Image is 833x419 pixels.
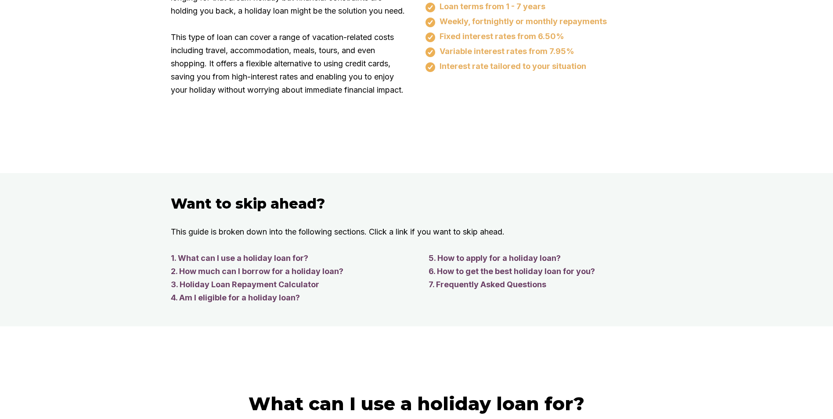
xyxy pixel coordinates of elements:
[171,278,411,291] a: 3. Holiday Loan Repayment Calculator
[426,3,435,12] img: eligibility orange tick
[426,32,663,42] div: Fixed interest rates from 6.50%
[426,47,435,57] img: eligibility orange tick
[426,61,663,72] div: Interest rate tailored to your situation
[429,278,663,291] a: 7. Frequently Asked Questions
[426,2,663,12] div: Loan terms from 1 - 7 years
[171,225,663,238] p: This guide is broken down into the following sections. Click a link if you want to skip ahead.
[171,265,411,278] a: 2. How much can I borrow for a holiday loan?
[426,18,435,27] img: eligibility orange tick
[426,47,663,57] div: Variable interest rates from 7.95%
[171,291,411,304] a: 4. Am I eligible for a holiday loan?
[171,252,411,265] a: 1. What can I use a holiday loan for?
[171,195,325,212] h3: Want to skip ahead?
[426,33,435,42] img: eligibility orange tick
[426,62,435,72] img: eligibility orange tick
[171,392,663,415] h2: What can I use a holiday loan for?
[429,265,663,278] a: 6. How to get the best holiday loan for you?
[429,252,663,265] a: 5. How to apply for a holiday loan?
[426,17,663,27] div: Weekly, fortnightly or monthly repayments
